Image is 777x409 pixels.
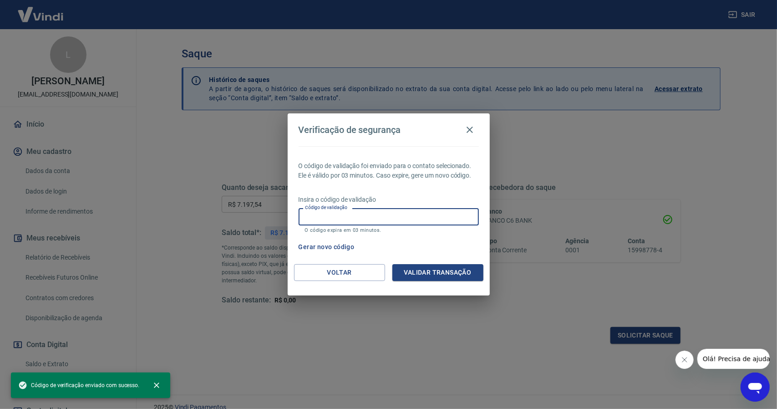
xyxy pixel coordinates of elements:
[295,239,358,256] button: Gerar novo código
[299,124,401,135] h4: Verificação de segurança
[675,351,694,369] iframe: Fechar mensagem
[18,381,139,390] span: Código de verificação enviado com sucesso.
[5,6,76,14] span: Olá! Precisa de ajuda?
[305,204,347,211] label: Código de validação
[741,373,770,402] iframe: Botão para abrir a janela de mensagens
[305,227,472,233] p: O código expira em 03 minutos.
[697,349,770,369] iframe: Mensagem da empresa
[299,161,479,180] p: O código de validação foi enviado para o contato selecionado. Ele é válido por 03 minutos. Caso e...
[147,375,167,395] button: close
[392,264,483,281] button: Validar transação
[299,195,479,204] p: Insira o código de validação
[294,264,385,281] button: Voltar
